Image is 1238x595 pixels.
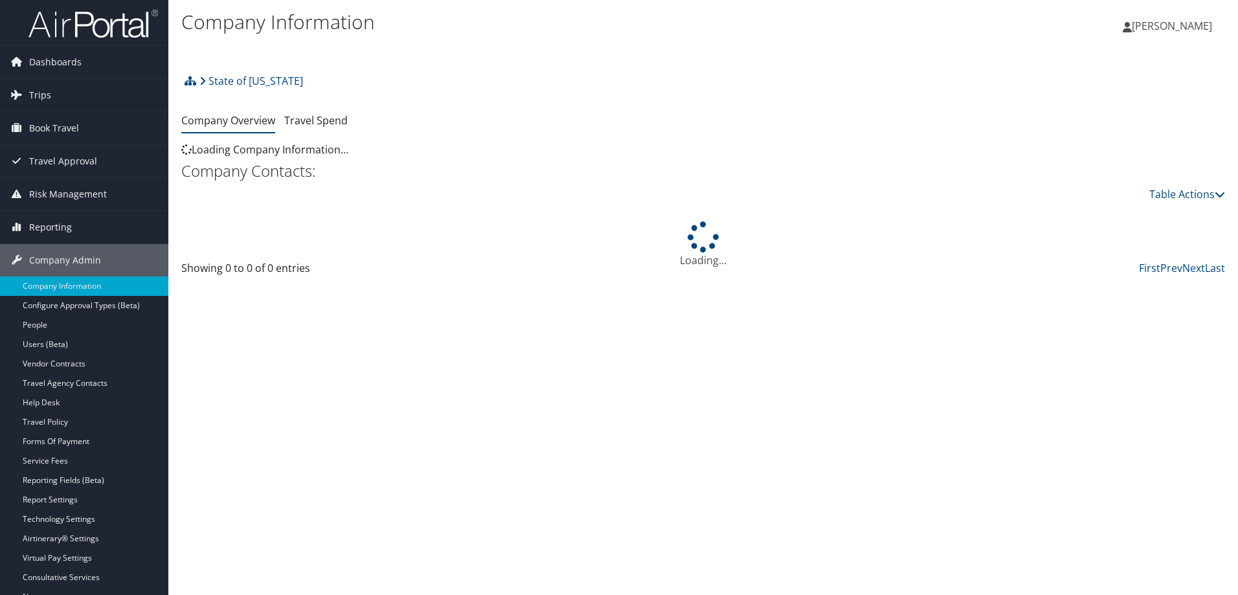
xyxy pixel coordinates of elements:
a: Next [1182,261,1205,275]
a: Travel Spend [284,113,348,128]
div: Showing 0 to 0 of 0 entries [181,260,428,282]
h2: Company Contacts: [181,160,1225,182]
span: Company Admin [29,244,101,276]
span: Travel Approval [29,145,97,177]
span: Reporting [29,211,72,243]
span: Risk Management [29,178,107,210]
a: Company Overview [181,113,275,128]
span: Book Travel [29,112,79,144]
span: Dashboards [29,46,82,78]
h1: Company Information [181,8,877,36]
img: airportal-logo.png [28,8,158,39]
div: Loading... [181,221,1225,268]
span: Loading Company Information... [181,142,348,157]
a: Last [1205,261,1225,275]
a: State of [US_STATE] [199,68,303,94]
a: First [1139,261,1160,275]
span: Trips [29,79,51,111]
a: Prev [1160,261,1182,275]
span: [PERSON_NAME] [1132,19,1212,33]
a: Table Actions [1149,187,1225,201]
a: [PERSON_NAME] [1123,6,1225,45]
